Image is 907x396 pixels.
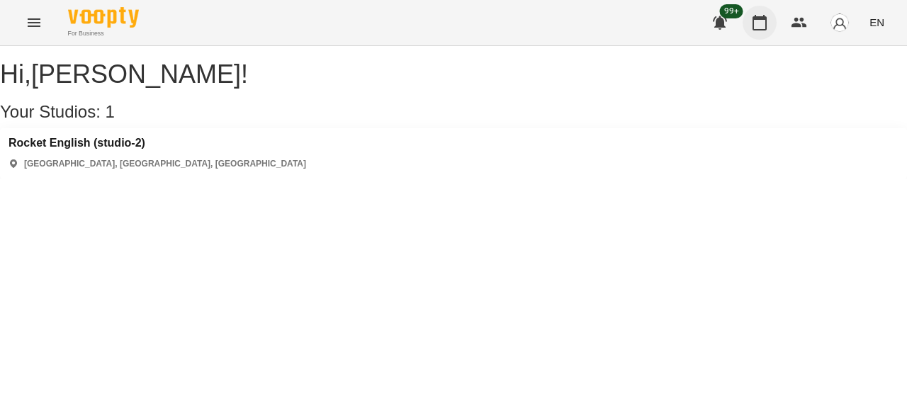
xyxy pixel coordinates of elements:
[720,4,743,18] span: 99+
[68,29,139,38] span: For Business
[106,102,115,121] span: 1
[864,9,890,35] button: EN
[830,13,850,33] img: avatar_s.png
[9,137,306,149] a: Rocket English (studio-2)
[24,158,306,170] p: [GEOGRAPHIC_DATA], [GEOGRAPHIC_DATA], [GEOGRAPHIC_DATA]
[68,7,139,28] img: Voopty Logo
[17,6,51,40] button: Menu
[869,15,884,30] span: EN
